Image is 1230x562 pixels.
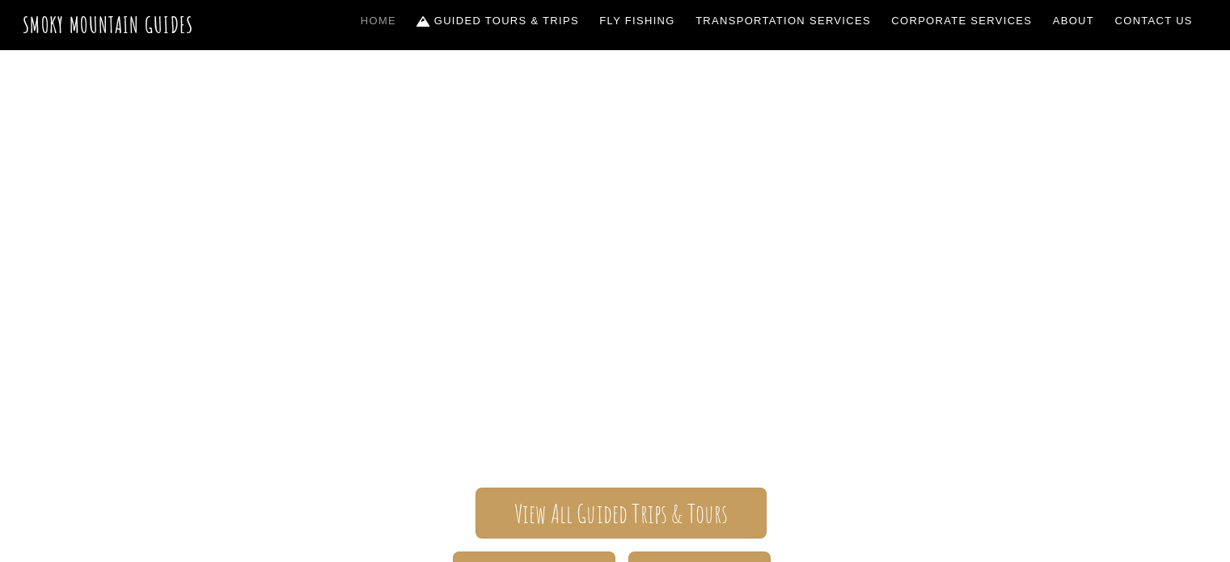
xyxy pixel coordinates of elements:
span: The ONLY one-stop, full Service Guide Company for the Gatlinburg and [GEOGRAPHIC_DATA] side of th... [146,315,1084,440]
a: Home [354,4,403,38]
a: Smoky Mountain Guides [23,11,194,38]
a: Transportation Services [689,4,877,38]
a: Contact Us [1109,4,1199,38]
a: Corporate Services [886,4,1039,38]
a: Guided Tours & Trips [411,4,585,38]
span: Smoky Mountain Guides [146,235,1084,315]
a: About [1046,4,1101,38]
a: View All Guided Trips & Tours [476,488,766,539]
a: Fly Fishing [594,4,682,38]
span: View All Guided Trips & Tours [514,505,729,522]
